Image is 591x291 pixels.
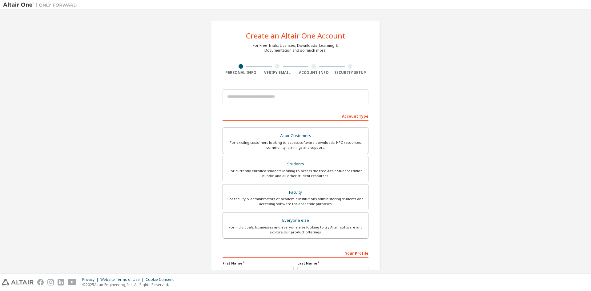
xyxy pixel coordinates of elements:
[253,43,338,53] div: For Free Trials, Licenses, Downloads, Learning & Documentation and so much more.
[82,277,100,282] div: Privacy
[223,248,368,258] div: Your Profile
[227,140,364,150] div: For existing customers looking to access software downloads, HPC resources, community, trainings ...
[68,279,77,285] img: youtube.svg
[37,279,44,285] img: facebook.svg
[246,32,345,39] div: Create an Altair One Account
[47,279,54,285] img: instagram.svg
[223,111,368,121] div: Account Type
[332,70,369,75] div: Security Setup
[223,70,259,75] div: Personal Info
[227,225,364,235] div: For individuals, businesses and everyone else looking to try Altair software and explore our prod...
[259,70,296,75] div: Verify Email
[2,279,34,285] img: altair_logo.svg
[295,70,332,75] div: Account Info
[227,168,364,178] div: For currently enrolled students looking to access the free Altair Student Edition bundle and all ...
[58,279,64,285] img: linkedin.svg
[227,131,364,140] div: Altair Customers
[146,277,177,282] div: Cookie Consent
[3,2,80,8] img: Altair One
[227,160,364,168] div: Students
[227,196,364,206] div: For faculty & administrators of academic institutions administering students and accessing softwa...
[227,188,364,197] div: Faculty
[82,282,177,287] p: © 2025 Altair Engineering, Inc. All Rights Reserved.
[297,261,368,266] label: Last Name
[100,277,146,282] div: Website Terms of Use
[227,216,364,225] div: Everyone else
[223,261,294,266] label: First Name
